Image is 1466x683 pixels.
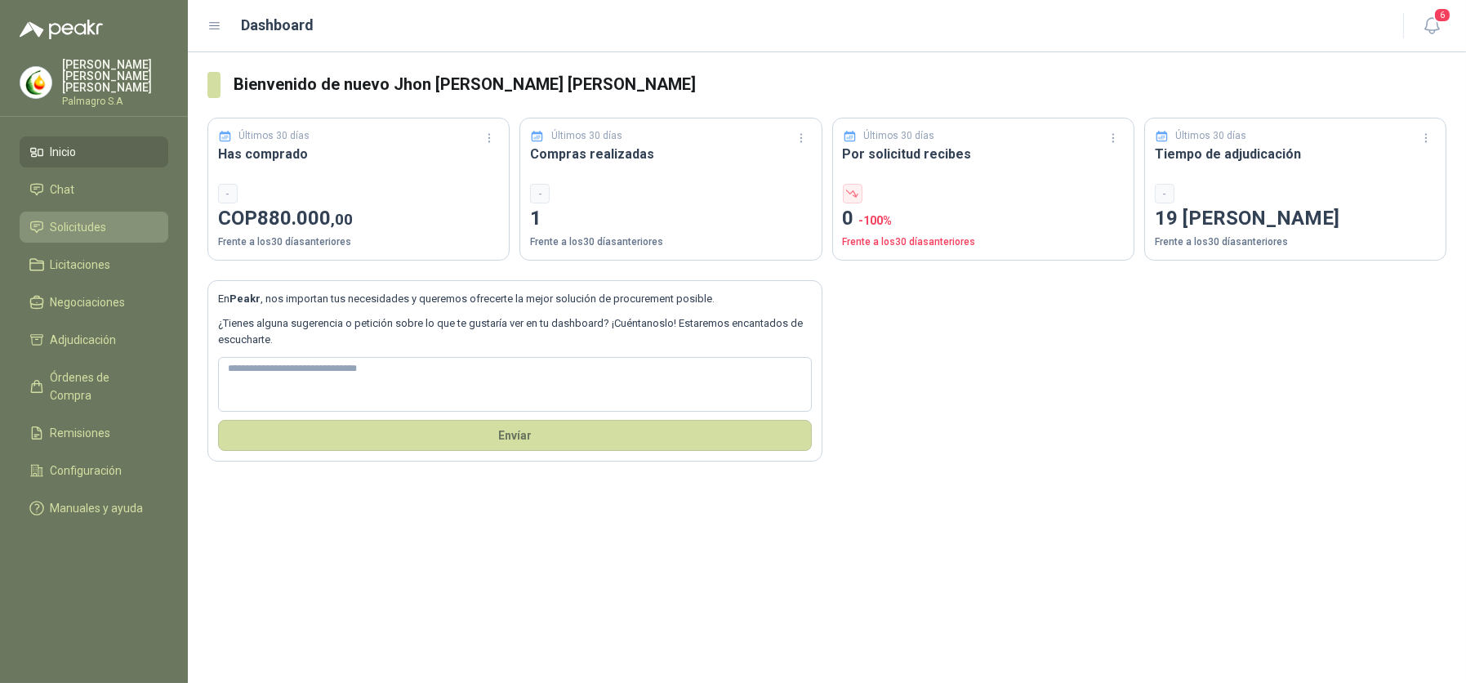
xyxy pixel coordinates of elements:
[530,234,811,250] p: Frente a los 30 días anteriores
[843,203,1124,234] p: 0
[239,128,310,144] p: Últimos 30 días
[51,331,117,349] span: Adjudicación
[51,256,111,274] span: Licitaciones
[530,144,811,164] h3: Compras realizadas
[257,207,353,230] span: 880.000
[1155,234,1436,250] p: Frente a los 30 días anteriores
[1417,11,1446,41] button: 6
[331,210,353,229] span: ,00
[530,184,550,203] div: -
[20,493,168,524] a: Manuales y ayuda
[551,128,622,144] p: Últimos 30 días
[62,59,168,93] p: [PERSON_NAME] [PERSON_NAME] [PERSON_NAME]
[20,455,168,486] a: Configuración
[843,234,1124,250] p: Frente a los 30 días anteriores
[218,315,812,349] p: ¿Tienes alguna sugerencia o petición sobre lo que te gustaría ver en tu dashboard? ¡Cuéntanoslo! ...
[859,214,893,227] span: -100 %
[51,424,111,442] span: Remisiones
[1155,144,1436,164] h3: Tiempo de adjudicación
[20,287,168,318] a: Negociaciones
[218,144,499,164] h3: Has comprado
[218,420,812,451] button: Envíar
[20,136,168,167] a: Inicio
[20,67,51,98] img: Company Logo
[530,203,811,234] p: 1
[242,14,314,37] h1: Dashboard
[51,143,77,161] span: Inicio
[1433,7,1451,23] span: 6
[843,144,1124,164] h3: Por solicitud recibes
[218,203,499,234] p: COP
[229,292,261,305] b: Peakr
[51,293,126,311] span: Negociaciones
[20,20,103,39] img: Logo peakr
[51,462,123,480] span: Configuración
[218,184,238,203] div: -
[62,96,168,106] p: Palmagro S.A
[20,174,168,205] a: Chat
[20,362,168,411] a: Órdenes de Compra
[20,324,168,355] a: Adjudicación
[20,212,168,243] a: Solicitudes
[51,181,75,199] span: Chat
[20,417,168,449] a: Remisiones
[51,368,153,404] span: Órdenes de Compra
[20,249,168,280] a: Licitaciones
[218,291,812,307] p: En , nos importan tus necesidades y queremos ofrecerte la mejor solución de procurement posible.
[51,499,144,517] span: Manuales y ayuda
[218,234,499,250] p: Frente a los 30 días anteriores
[1155,184,1174,203] div: -
[51,218,107,236] span: Solicitudes
[1175,128,1246,144] p: Últimos 30 días
[863,128,934,144] p: Últimos 30 días
[234,72,1446,97] h3: Bienvenido de nuevo Jhon [PERSON_NAME] [PERSON_NAME]
[1155,203,1436,234] p: 19 [PERSON_NAME]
